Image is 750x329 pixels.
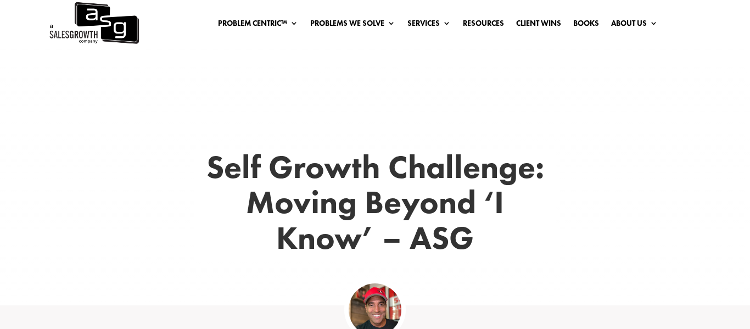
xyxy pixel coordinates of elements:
[516,19,561,31] a: Client Wins
[611,19,658,31] a: About Us
[218,19,298,31] a: Problem Centric™
[407,19,451,31] a: Services
[194,149,556,261] h1: Self Growth Challenge: Moving Beyond ‘I Know’ – ASG
[573,19,599,31] a: Books
[310,19,395,31] a: Problems We Solve
[463,19,504,31] a: Resources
